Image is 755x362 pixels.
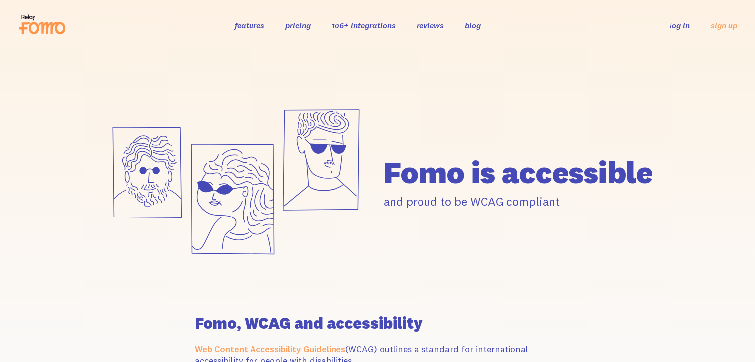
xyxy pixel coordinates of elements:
a: log in [670,20,690,30]
a: sign up [711,20,737,31]
a: pricing [285,20,311,30]
a: blog [465,20,481,30]
a: features [235,20,264,30]
a: Web Content Accessibility Guidelines [195,343,345,355]
p: and proud to be WCAG compliant [384,194,655,209]
h1: Fomo is accessible [384,157,655,188]
a: 106+ integrations [332,20,396,30]
a: reviews [417,20,444,30]
h2: Fomo, WCAG and accessibility [195,315,561,331]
